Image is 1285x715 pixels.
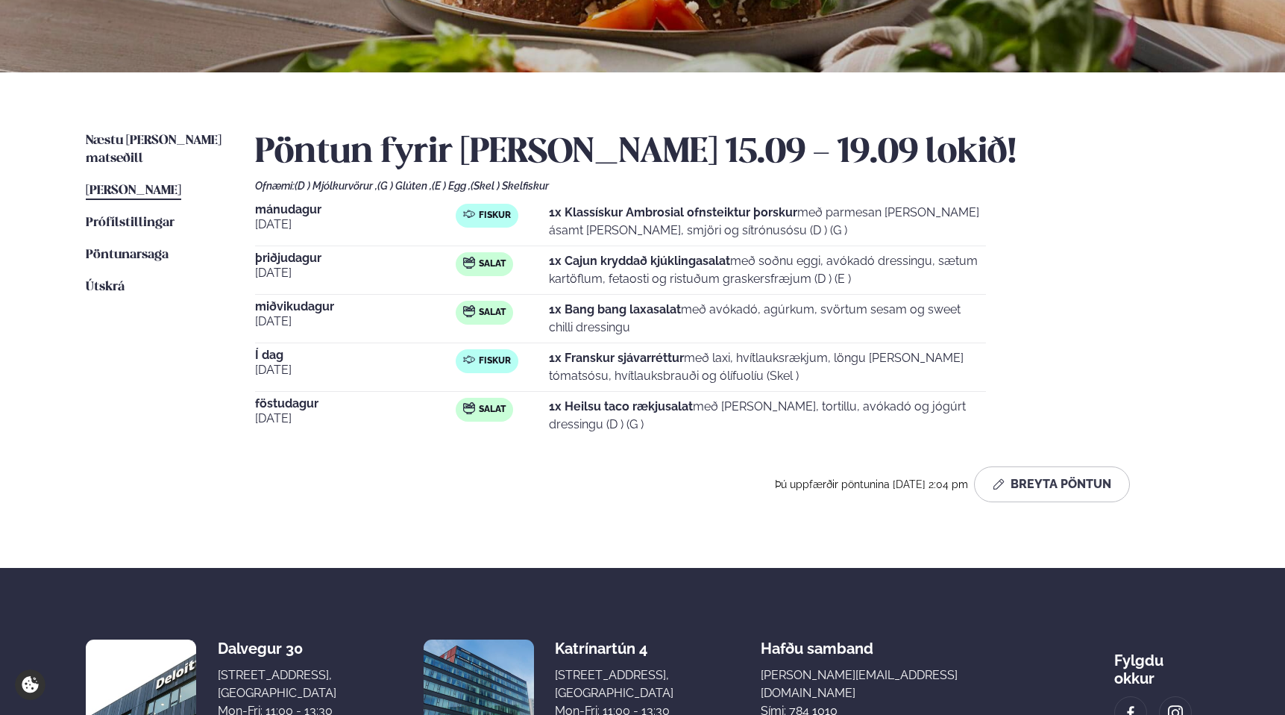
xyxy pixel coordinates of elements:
[255,132,1199,174] h2: Pöntun fyrir [PERSON_NAME] 15.09 - 19.09 lokið!
[255,410,456,428] span: [DATE]
[86,182,181,200] a: [PERSON_NAME]
[86,278,125,296] a: Útskrá
[255,301,456,313] span: miðvikudagur
[86,132,225,168] a: Næstu [PERSON_NAME] matseðill
[549,349,986,385] p: með laxi, hvítlauksrækjum, löngu [PERSON_NAME] tómatsósu, hvítlauksbrauði og ólífuolíu (Skel )
[549,398,986,434] p: með [PERSON_NAME], tortillu, avókadó og jógúrt dressingu (D ) (G )
[1114,640,1199,687] div: Fylgdu okkur
[463,402,475,414] img: salad.svg
[479,404,506,416] span: Salat
[255,398,456,410] span: föstudagur
[86,281,125,293] span: Útskrá
[255,216,456,234] span: [DATE]
[761,628,873,658] span: Hafðu samband
[549,301,986,337] p: með avókadó, agúrkum, svörtum sesam og sweet chilli dressingu
[463,305,475,317] img: salad.svg
[974,466,1130,502] button: Breyta Pöntun
[471,180,549,192] span: (Skel ) Skelfiskur
[86,184,181,197] span: [PERSON_NAME]
[255,313,456,331] span: [DATE]
[463,354,475,366] img: fish.svg
[432,180,471,192] span: (E ) Egg ,
[86,214,175,232] a: Prófílstillingar
[549,351,684,365] strong: 1x Franskur sjávarréttur
[255,204,456,216] span: mánudagur
[555,666,673,702] div: [STREET_ADDRESS], [GEOGRAPHIC_DATA]
[86,246,169,264] a: Pöntunarsaga
[549,204,986,240] p: með parmesan [PERSON_NAME] ásamt [PERSON_NAME], smjöri og sítrónusósu (D ) (G )
[549,254,730,268] strong: 1x Cajun kryddað kjúklingasalat
[761,666,1027,702] a: [PERSON_NAME][EMAIL_ADDRESS][DOMAIN_NAME]
[15,669,45,700] a: Cookie settings
[86,216,175,229] span: Prófílstillingar
[255,361,456,379] span: [DATE]
[255,180,1199,192] div: Ofnæmi:
[479,258,506,270] span: Salat
[463,208,475,220] img: fish.svg
[218,640,336,658] div: Dalvegur 30
[479,210,511,222] span: Fiskur
[549,399,693,413] strong: 1x Heilsu taco rækjusalat
[86,249,169,261] span: Pöntunarsaga
[255,349,456,361] span: Í dag
[86,134,222,165] span: Næstu [PERSON_NAME] matseðill
[549,205,797,219] strong: 1x Klassískur Ambrosial ofnsteiktur þorskur
[549,302,681,316] strong: 1x Bang bang laxasalat
[549,252,986,288] p: með soðnu eggi, avókadó dressingu, sætum kartöflum, fetaosti og ristuðum graskersfræjum (D ) (E )
[255,252,456,264] span: þriðjudagur
[463,257,475,269] img: salad.svg
[479,307,506,319] span: Salat
[255,264,456,282] span: [DATE]
[377,180,432,192] span: (G ) Glúten ,
[775,478,968,490] span: Þú uppfærðir pöntunina [DATE] 2:04 pm
[555,640,673,658] div: Katrínartún 4
[479,355,511,367] span: Fiskur
[295,180,377,192] span: (D ) Mjólkurvörur ,
[218,666,336,702] div: [STREET_ADDRESS], [GEOGRAPHIC_DATA]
